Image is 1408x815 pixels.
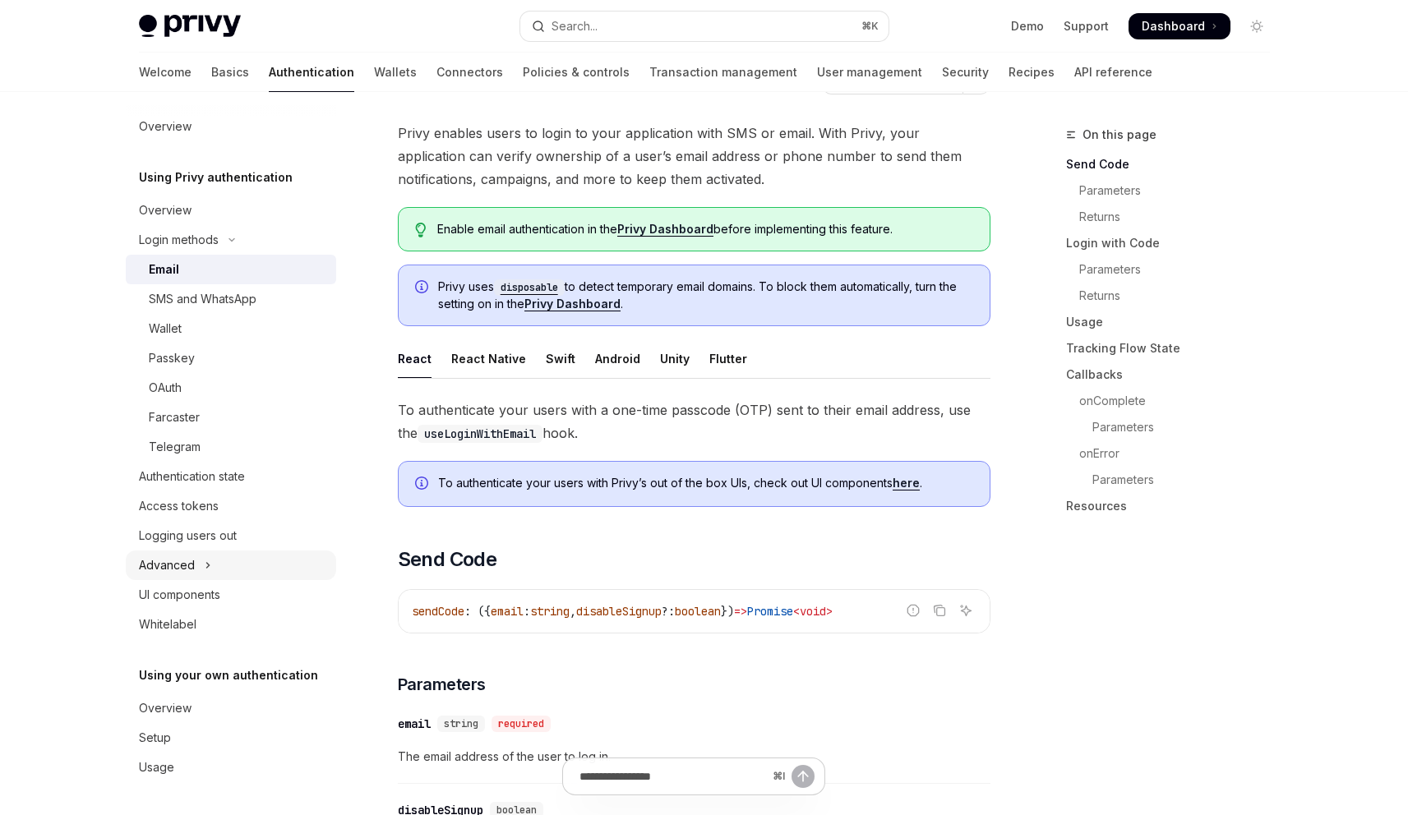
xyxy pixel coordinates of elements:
a: Whitelabel [126,610,336,639]
div: SMS and WhatsApp [149,289,256,309]
a: Overview [126,196,336,225]
a: Login with Code [1066,230,1283,256]
svg: Info [415,280,432,297]
span: void [800,604,826,619]
span: : ({ [464,604,491,619]
div: React Native [451,339,526,378]
span: Promise [747,604,793,619]
span: Send Code [398,546,497,573]
span: string [444,717,478,730]
span: ⌘ K [861,20,879,33]
a: Transaction management [649,53,797,92]
button: Report incorrect code [903,600,924,621]
a: Callbacks [1066,361,1283,388]
div: Advanced [139,555,195,575]
a: Parameters [1066,467,1283,493]
span: ?: [662,604,675,619]
button: Toggle Advanced section [126,550,336,580]
a: Policies & controls [523,53,630,92]
span: Parameters [398,673,486,696]
span: => [734,604,747,619]
a: Overview [126,112,336,141]
a: Returns [1066,204,1283,230]
a: Privy Dashboard [617,222,713,237]
svg: Tip [415,223,427,237]
div: required [492,716,551,732]
a: Basics [211,53,249,92]
a: Dashboard [1129,13,1230,39]
span: Privy enables users to login to your application with SMS or email. With Privy, your application ... [398,122,990,191]
a: onError [1066,440,1283,467]
div: Login methods [139,230,219,250]
div: Passkey [149,348,195,368]
div: Flutter [709,339,747,378]
span: Enable email authentication in the before implementing this feature. [437,221,972,237]
div: Telegram [149,437,201,457]
div: Search... [552,16,598,36]
a: Support [1064,18,1109,35]
a: Recipes [1009,53,1055,92]
a: Access tokens [126,491,336,521]
a: UI components [126,580,336,610]
span: disableSignup [576,604,662,619]
div: Swift [546,339,575,378]
div: Whitelabel [139,615,196,634]
div: Logging users out [139,526,237,546]
span: sendCode [412,604,464,619]
span: email [491,604,524,619]
span: To authenticate your users with Privy’s out of the box UIs, check out UI components . [438,475,973,491]
a: Wallets [374,53,417,92]
div: Overview [139,698,192,718]
div: Setup [139,728,171,748]
span: boolean [675,604,721,619]
span: < [793,604,800,619]
a: Wallet [126,314,336,343]
button: Open search [520,12,889,41]
a: Connectors [436,53,503,92]
div: UI components [139,585,220,605]
span: , [570,604,576,619]
div: Overview [139,117,192,136]
span: The email address of the user to log in. [398,747,990,767]
a: Logging users out [126,521,336,550]
a: Returns [1066,283,1283,309]
button: Toggle Login methods section [126,225,336,255]
div: Overview [139,200,192,220]
input: Ask a question... [579,758,766,794]
div: React [398,339,432,378]
button: Ask AI [955,600,976,621]
code: disposable [494,279,565,296]
a: Parameters [1066,177,1283,204]
div: Access tokens [139,496,219,516]
img: light logo [139,15,241,38]
a: Email [126,255,336,284]
a: SMS and WhatsApp [126,284,336,314]
a: Privy Dashboard [524,297,621,311]
a: Telegram [126,432,336,462]
span: To authenticate your users with a one-time passcode (OTP) sent to their email address, use the hook. [398,398,990,444]
a: Farcaster [126,403,336,432]
a: Usage [1066,309,1283,335]
div: Wallet [149,319,182,338]
a: here [893,476,920,490]
a: Usage [126,753,336,782]
a: User management [817,53,922,92]
a: Demo [1011,18,1044,35]
span: > [826,604,833,619]
svg: Info [415,477,432,493]
a: Resources [1066,493,1283,519]
a: Authentication [269,53,354,92]
div: Android [595,339,640,378]
a: Parameters [1066,414,1283,440]
h5: Using your own authentication [139,665,318,685]
a: API reference [1074,53,1152,92]
button: Send message [792,765,815,788]
a: Send Code [1066,151,1283,177]
span: : [524,604,530,619]
a: Parameters [1066,256,1283,283]
a: Overview [126,693,336,723]
a: Setup [126,723,336,753]
a: Security [942,53,989,92]
div: Usage [139,757,174,777]
a: onComplete [1066,388,1283,414]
